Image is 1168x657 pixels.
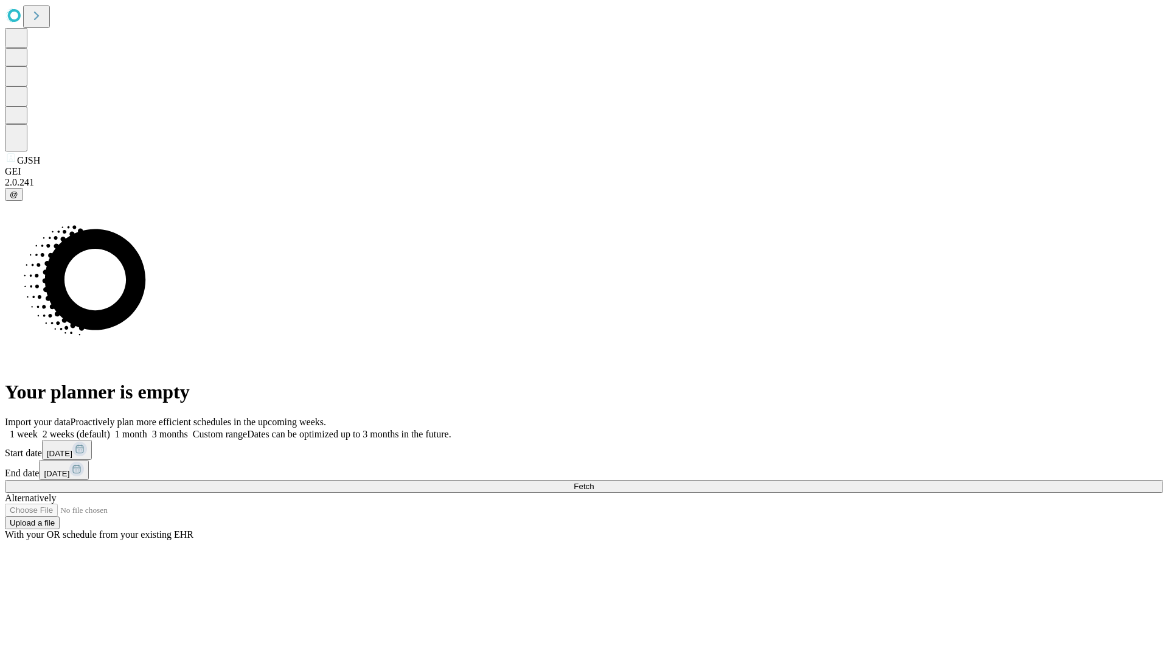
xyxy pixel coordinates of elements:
span: GJSH [17,155,40,165]
h1: Your planner is empty [5,381,1163,403]
span: Fetch [574,482,594,491]
span: Import your data [5,417,71,427]
span: With your OR schedule from your existing EHR [5,529,193,540]
button: Upload a file [5,516,60,529]
button: [DATE] [42,440,92,460]
div: End date [5,460,1163,480]
button: [DATE] [39,460,89,480]
span: 1 month [115,429,147,439]
span: [DATE] [44,469,69,478]
div: GEI [5,166,1163,177]
span: [DATE] [47,449,72,458]
span: Custom range [193,429,247,439]
span: @ [10,190,18,199]
span: Alternatively [5,493,56,503]
span: 2 weeks (default) [43,429,110,439]
button: Fetch [5,480,1163,493]
span: 3 months [152,429,188,439]
div: Start date [5,440,1163,460]
span: Proactively plan more efficient schedules in the upcoming weeks. [71,417,326,427]
button: @ [5,188,23,201]
span: Dates can be optimized up to 3 months in the future. [247,429,451,439]
span: 1 week [10,429,38,439]
div: 2.0.241 [5,177,1163,188]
